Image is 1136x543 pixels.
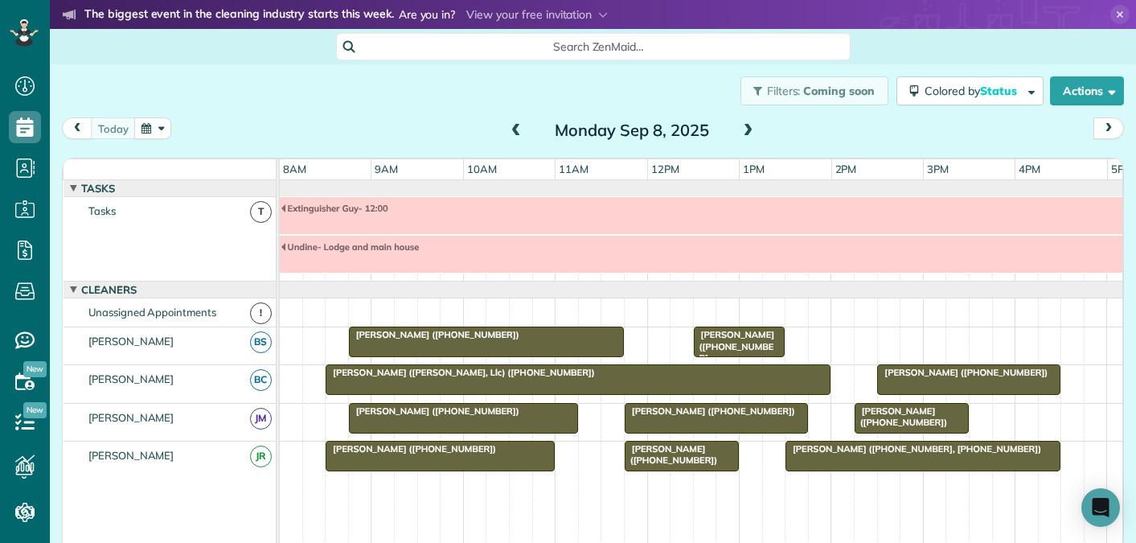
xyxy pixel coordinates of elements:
span: New [23,402,47,418]
span: New [23,361,47,377]
span: 10am [464,162,500,175]
span: Status [980,84,1019,98]
button: today [91,117,136,139]
span: [PERSON_NAME] [85,449,178,462]
span: Are you in? [399,6,456,24]
span: 8am [280,162,310,175]
span: [PERSON_NAME] ([PHONE_NUMBER], [PHONE_NUMBER]) [693,329,777,386]
span: Tasks [78,182,118,195]
span: [PERSON_NAME] ([PHONE_NUMBER]) [876,367,1048,378]
span: [PERSON_NAME] ([PHONE_NUMBER]) [854,405,948,428]
div: Open Intercom Messenger [1081,488,1120,527]
strong: The biggest event in the cleaning industry starts this week. [84,6,394,24]
span: 2pm [832,162,860,175]
span: Unassigned Appointments [85,306,219,319]
span: Coming soon [803,84,876,98]
button: Colored byStatus [896,76,1044,105]
button: next [1093,117,1124,139]
span: JR [250,446,272,467]
span: [PERSON_NAME] ([PERSON_NAME], Llc) ([PHONE_NUMBER]) [325,367,596,378]
span: 4pm [1015,162,1044,175]
span: [PERSON_NAME] [85,411,178,424]
span: 5pm [1108,162,1136,175]
span: [PERSON_NAME] ([PHONE_NUMBER]) [325,443,497,455]
span: Undine- Lodge and main house [280,241,420,253]
span: 9am [371,162,401,175]
button: prev [62,117,92,139]
span: Colored by [925,84,1023,98]
span: 3pm [924,162,952,175]
span: BC [250,369,272,391]
span: BS [250,331,272,353]
span: ! [250,302,272,324]
span: [PERSON_NAME] ([PHONE_NUMBER]) [348,329,520,340]
span: [PERSON_NAME] [85,335,178,348]
span: [PERSON_NAME] ([PHONE_NUMBER]) [624,405,796,417]
span: Extinguisher Guy- 12:00 [280,203,389,214]
span: [PERSON_NAME] ([PHONE_NUMBER], [PHONE_NUMBER]) [785,443,1042,455]
span: 1pm [740,162,768,175]
span: 11am [556,162,592,175]
button: Actions [1050,76,1124,105]
li: The world’s leading virtual event for cleaning business owners. [63,27,707,48]
span: JM [250,408,272,430]
span: [PERSON_NAME] ([PHONE_NUMBER]) [624,443,718,466]
span: Tasks [85,204,119,217]
span: Filters: [767,84,801,98]
span: 12pm [648,162,683,175]
span: [PERSON_NAME] ([PHONE_NUMBER]) [348,405,520,417]
span: T [250,201,272,223]
h2: Monday Sep 8, 2025 [531,121,732,139]
span: [PERSON_NAME] [85,372,178,385]
span: Cleaners [78,283,140,296]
